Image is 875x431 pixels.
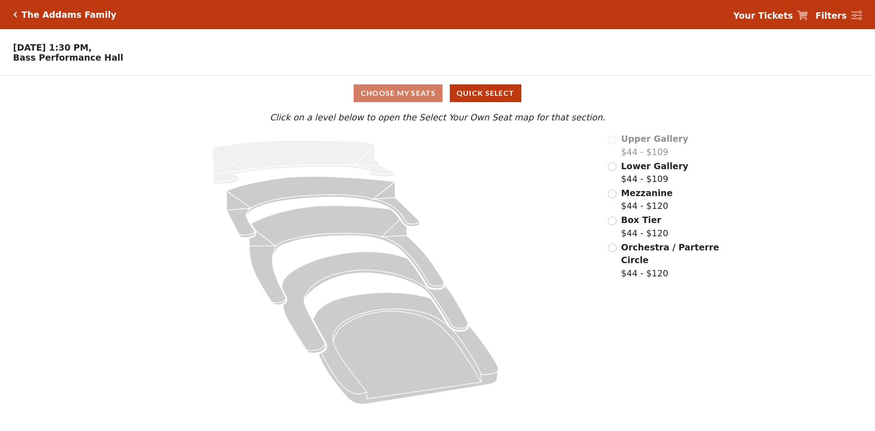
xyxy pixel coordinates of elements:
a: Filters [815,9,862,22]
label: $44 - $109 [621,160,689,186]
a: Click here to go back to filters [13,11,17,18]
span: Mezzanine [621,188,673,198]
a: Your Tickets [733,9,808,22]
strong: Your Tickets [733,10,793,21]
span: Orchestra / Parterre Circle [621,242,719,265]
label: $44 - $120 [621,187,673,213]
button: Quick Select [450,84,521,102]
label: $44 - $109 [621,132,689,158]
p: Click on a level below to open the Select Your Own Seat map for that section. [116,111,759,124]
label: $44 - $120 [621,241,721,280]
path: Orchestra / Parterre Circle - Seats Available: 78 [314,292,499,404]
h5: The Addams Family [21,10,116,20]
path: Upper Gallery - Seats Available: 0 [212,140,395,184]
strong: Filters [815,10,847,21]
path: Lower Gallery - Seats Available: 206 [226,177,420,238]
span: Upper Gallery [621,134,689,144]
span: Box Tier [621,215,661,225]
span: Lower Gallery [621,161,689,171]
label: $44 - $120 [621,213,669,239]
